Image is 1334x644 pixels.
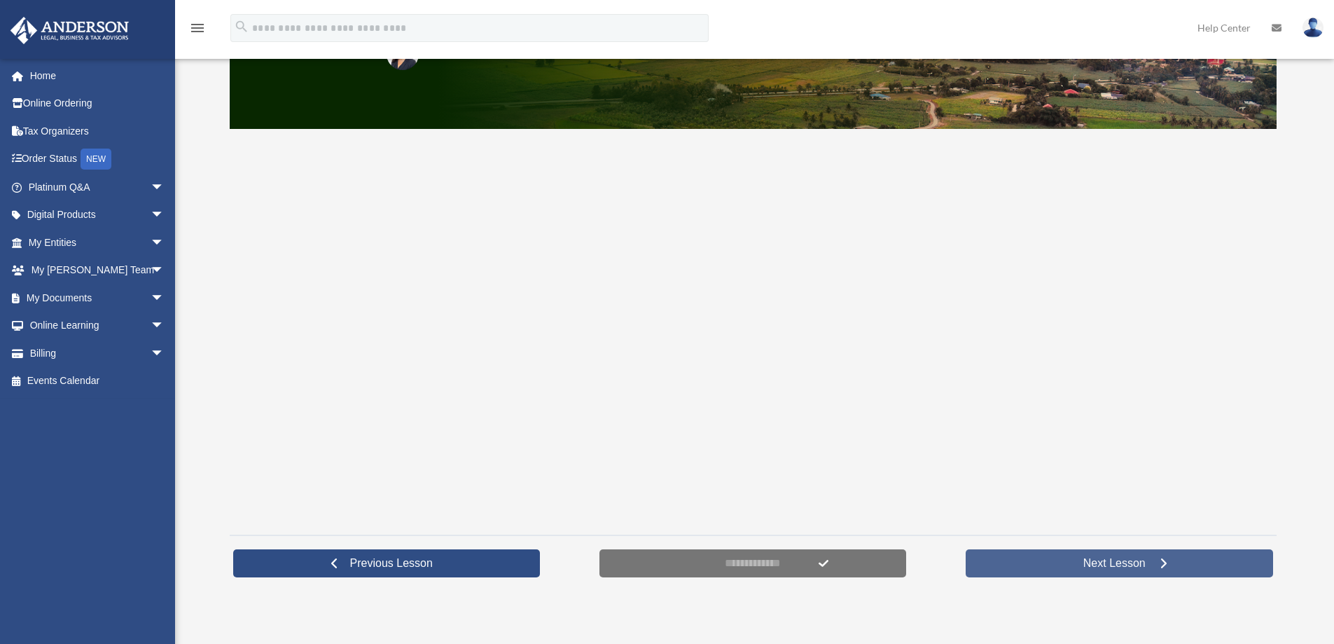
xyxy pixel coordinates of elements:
a: menu [189,25,206,36]
span: Next Lesson [1072,556,1157,570]
img: User Pic [1302,18,1323,38]
div: NEW [81,149,111,170]
span: arrow_drop_down [151,256,179,285]
a: Online Ordering [10,90,186,118]
span: Previous Lesson [339,556,444,570]
a: My Entitiesarrow_drop_down [10,228,186,256]
span: arrow_drop_down [151,284,179,313]
span: arrow_drop_down [151,312,179,341]
a: Tax Organizers [10,117,186,145]
a: Events Calendar [10,367,186,395]
a: Digital Productsarrow_drop_down [10,201,186,229]
iframe: Module 3 When to Use a Land Trust [410,139,1096,525]
i: search [234,19,249,34]
a: Billingarrow_drop_down [10,339,186,367]
span: arrow_drop_down [151,173,179,202]
span: arrow_drop_down [151,201,179,230]
a: Platinum Q&Aarrow_drop_down [10,173,186,201]
a: My Documentsarrow_drop_down [10,284,186,312]
img: Anderson Advisors Platinum Portal [6,17,133,44]
a: Next Lesson [966,549,1273,577]
a: Previous Lesson [233,549,541,577]
a: Online Learningarrow_drop_down [10,312,186,340]
i: menu [189,20,206,36]
span: arrow_drop_down [151,228,179,257]
a: My [PERSON_NAME] Teamarrow_drop_down [10,256,186,285]
span: arrow_drop_down [151,339,179,368]
a: Home [10,62,186,90]
a: Order StatusNEW [10,145,186,174]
